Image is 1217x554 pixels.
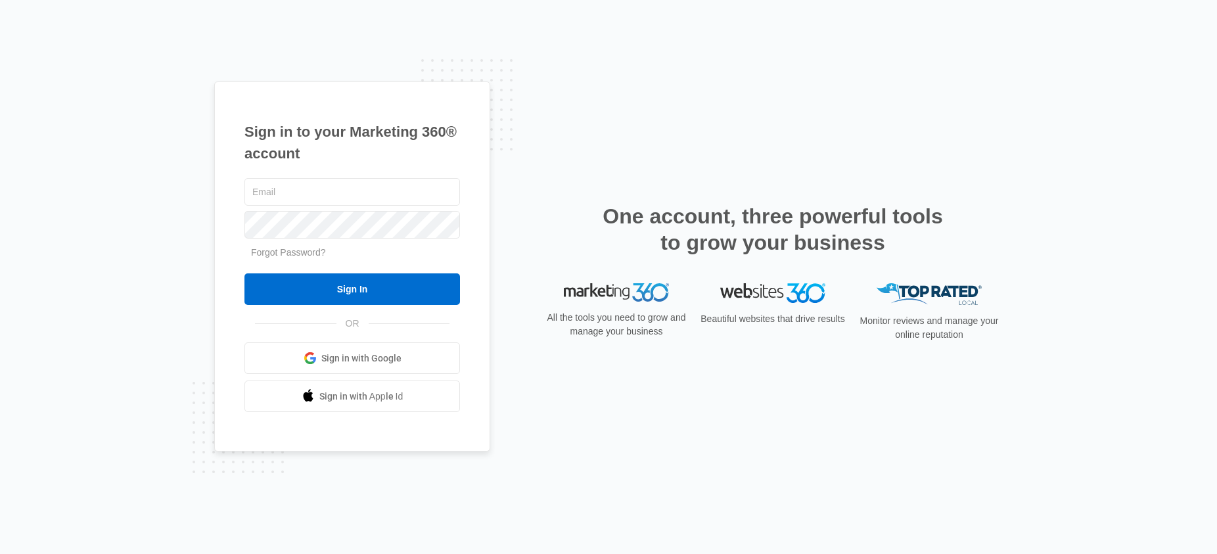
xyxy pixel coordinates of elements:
span: OR [336,317,369,331]
span: Sign in with Apple Id [319,390,403,404]
img: Marketing 360 [564,283,669,302]
img: Websites 360 [720,283,825,302]
p: All the tools you need to grow and manage your business [543,311,690,338]
a: Sign in with Google [244,342,460,374]
p: Monitor reviews and manage your online reputation [856,314,1003,342]
img: Top Rated Local [877,283,982,305]
h2: One account, three powerful tools to grow your business [599,203,947,256]
input: Email [244,178,460,206]
a: Forgot Password? [251,247,326,258]
input: Sign In [244,273,460,305]
h1: Sign in to your Marketing 360® account [244,121,460,164]
span: Sign in with Google [321,352,402,365]
a: Sign in with Apple Id [244,381,460,412]
p: Beautiful websites that drive results [699,312,846,326]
